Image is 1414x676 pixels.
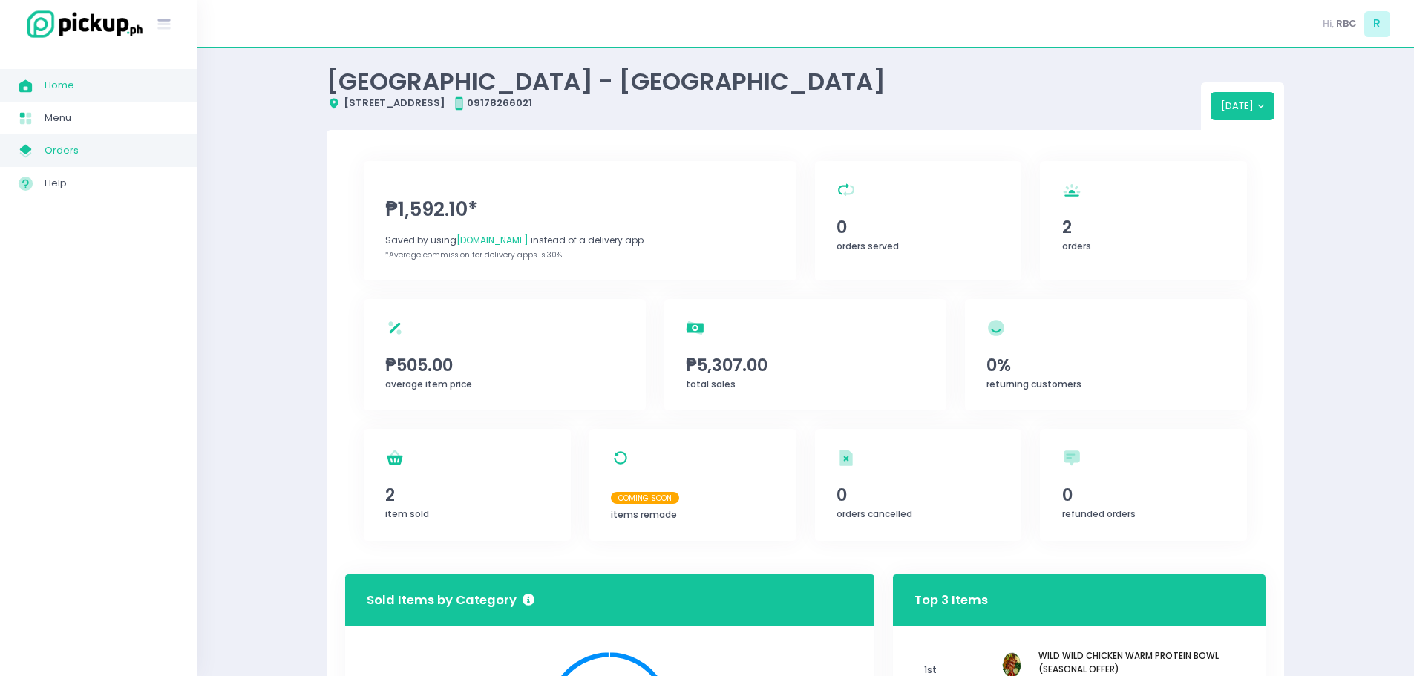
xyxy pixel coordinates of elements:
span: [DOMAIN_NAME] [456,234,528,246]
span: WILD WILD CHICKEN WARM PROTEIN BOWL (SEASONAL OFFER) [1038,650,1243,676]
button: [DATE] [1211,92,1275,120]
a: ₱505.00average item price [364,299,646,410]
span: 0 [837,482,1000,508]
a: 2item sold [364,429,571,541]
span: average item price [385,378,472,390]
a: 0orders served [815,161,1022,280]
span: orders [1062,240,1091,252]
span: 0% [986,352,1225,378]
div: [STREET_ADDRESS] 09178266021 [327,96,1201,111]
span: Menu [45,108,178,128]
a: 0%returning customers [965,299,1247,410]
h3: Top 3 Items [914,579,988,621]
span: orders served [837,240,899,252]
a: 2orders [1040,161,1247,280]
span: Hi, [1323,16,1334,31]
span: refunded orders [1062,508,1136,520]
span: 0 [837,214,1000,240]
span: total sales [686,378,736,390]
span: 2 [1062,214,1225,240]
span: item sold [385,508,429,520]
span: ₱1,592.10* [385,195,774,224]
div: [GEOGRAPHIC_DATA] - [GEOGRAPHIC_DATA] [327,67,1201,96]
span: 2 [385,482,549,508]
a: 0refunded orders [1040,429,1247,541]
a: ₱5,307.00total sales [664,299,946,410]
a: 0orders cancelled [815,429,1022,541]
h3: Sold Items by Category [367,591,534,610]
span: items remade [611,508,677,521]
span: ₱5,307.00 [686,352,925,378]
span: 0 [1062,482,1225,508]
img: logo [19,8,145,40]
span: orders cancelled [837,508,912,520]
span: R [1364,11,1390,37]
span: ₱505.00 [385,352,624,378]
span: Help [45,174,178,193]
span: returning customers [986,378,1081,390]
span: RBC [1336,16,1357,31]
div: Saved by using instead of a delivery app [385,234,774,247]
span: Coming Soon [611,492,679,504]
span: Orders [45,141,178,160]
span: Home [45,76,178,95]
span: *Average commission for delivery apps is 30% [385,249,562,260]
